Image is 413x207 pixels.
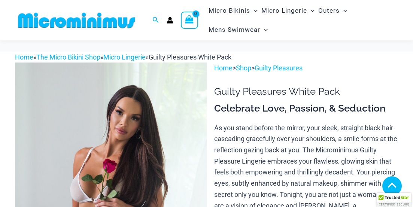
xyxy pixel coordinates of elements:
[149,53,231,61] span: Guilty Pleasures White Pack
[214,86,398,97] h1: Guilty Pleasures White Pack
[214,102,398,115] h3: Celebrate Love, Passion, & Seduction
[15,53,33,61] a: Home
[15,53,231,61] span: » » »
[236,64,251,72] a: Shop
[318,1,340,20] span: Outers
[15,12,138,29] img: MM SHOP LOGO FLAT
[316,1,349,20] a: OutersMenu ToggleMenu Toggle
[152,16,159,25] a: Search icon link
[260,20,268,39] span: Menu Toggle
[214,64,233,72] a: Home
[207,1,259,20] a: Micro BikinisMenu ToggleMenu Toggle
[255,64,303,72] a: Guilty Pleasures
[214,63,398,74] p: > >
[377,193,411,207] div: TrustedSite Certified
[307,1,315,20] span: Menu Toggle
[167,17,173,24] a: Account icon link
[340,1,347,20] span: Menu Toggle
[209,20,260,39] span: Mens Swimwear
[259,1,316,20] a: Micro LingerieMenu ToggleMenu Toggle
[209,1,250,20] span: Micro Bikinis
[36,53,100,61] a: The Micro Bikini Shop
[207,20,270,39] a: Mens SwimwearMenu ToggleMenu Toggle
[181,12,198,29] a: View Shopping Cart, empty
[103,53,146,61] a: Micro Lingerie
[261,1,307,20] span: Micro Lingerie
[250,1,258,20] span: Menu Toggle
